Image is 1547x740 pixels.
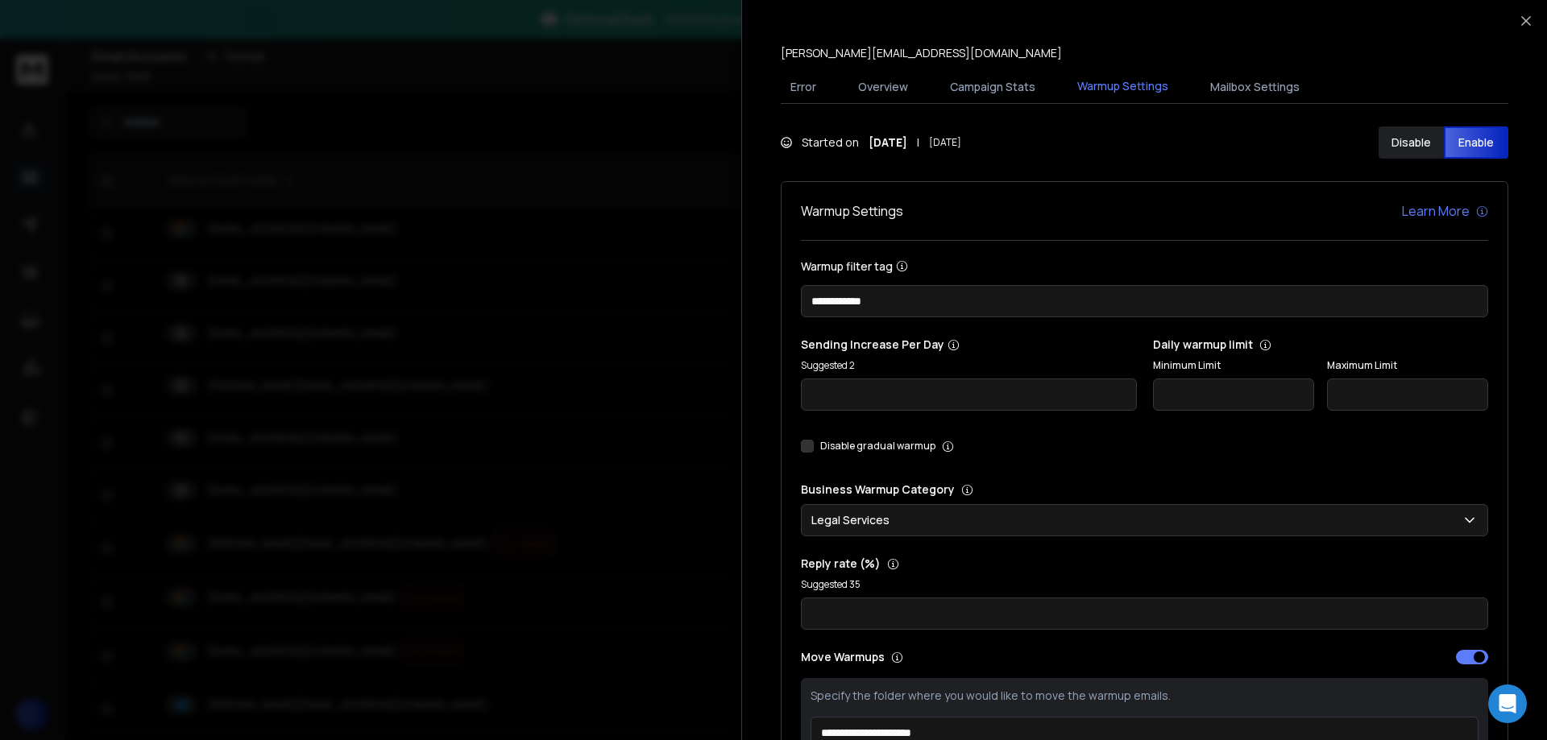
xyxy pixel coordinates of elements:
h1: Warmup Settings [801,201,903,221]
p: [PERSON_NAME][EMAIL_ADDRESS][DOMAIN_NAME] [781,45,1062,61]
p: Business Warmup Category [801,482,1488,498]
a: Learn More [1402,201,1488,221]
p: Move Warmups [801,649,1140,665]
label: Warmup filter tag [801,260,1488,272]
p: Suggested 35 [801,578,1488,591]
button: Campaign Stats [940,69,1045,105]
div: Open Intercom Messenger [1488,684,1527,723]
p: Legal Services [811,512,896,528]
div: Started on [781,134,961,151]
button: Disable [1379,126,1444,159]
button: DisableEnable [1379,126,1508,159]
p: Daily warmup limit [1153,337,1489,353]
p: Reply rate (%) [801,556,1488,572]
button: Enable [1444,126,1509,159]
button: Mailbox Settings [1201,69,1309,105]
button: Overview [848,69,918,105]
p: Specify the folder where you would like to move the warmup emails. [811,688,1479,704]
p: Suggested 2 [801,359,1137,372]
p: Sending Increase Per Day [801,337,1137,353]
span: [DATE] [929,136,961,149]
strong: [DATE] [869,134,907,151]
label: Maximum Limit [1327,359,1488,372]
label: Disable gradual warmup [820,440,935,453]
button: Error [781,69,826,105]
button: Warmup Settings [1068,68,1178,105]
span: | [917,134,919,151]
label: Minimum Limit [1153,359,1314,372]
